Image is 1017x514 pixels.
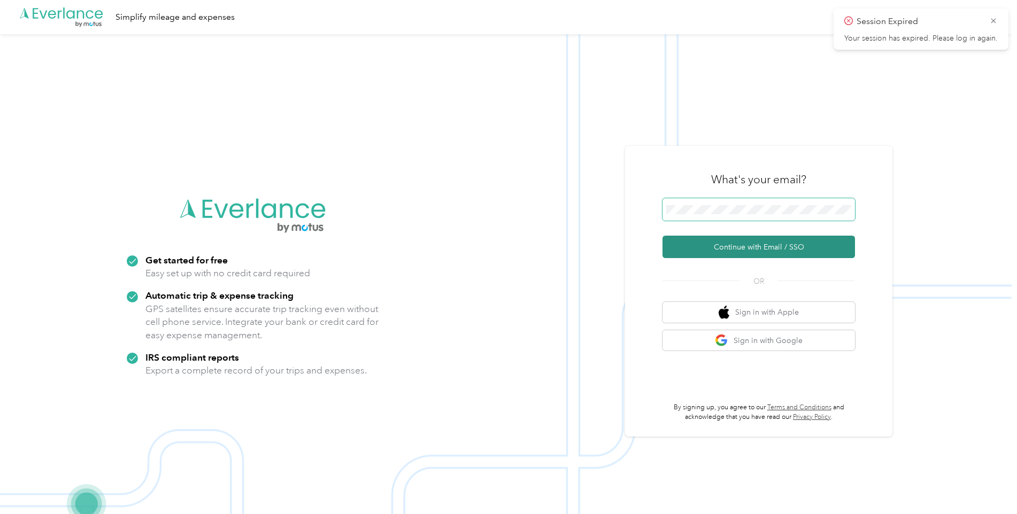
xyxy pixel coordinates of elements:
[662,330,855,351] button: google logoSign in with Google
[715,334,728,347] img: google logo
[740,276,777,287] span: OR
[711,172,806,187] h3: What's your email?
[145,290,294,301] strong: Automatic trip & expense tracking
[145,267,310,280] p: Easy set up with no credit card required
[115,11,235,24] div: Simplify mileage and expenses
[145,364,367,377] p: Export a complete record of your trips and expenses.
[662,302,855,323] button: apple logoSign in with Apple
[145,352,239,363] strong: IRS compliant reports
[662,236,855,258] button: Continue with Email / SSO
[662,403,855,422] p: By signing up, you agree to our and acknowledge that you have read our .
[793,413,831,421] a: Privacy Policy
[767,403,831,411] a: Terms and Conditions
[857,15,982,28] p: Session Expired
[145,254,228,266] strong: Get started for free
[844,34,998,43] p: Your session has expired. Please log in again.
[719,306,729,319] img: apple logo
[145,302,379,342] p: GPS satellites ensure accurate trip tracking even without cell phone service. Integrate your bank...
